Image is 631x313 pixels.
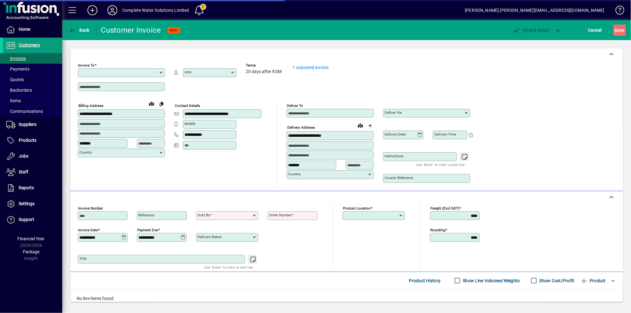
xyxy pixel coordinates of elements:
[3,64,62,74] a: Payments
[62,25,96,36] app-page-header-button: Back
[78,228,98,232] mat-label: Invoice date
[385,176,413,180] mat-label: Courier Reference
[170,28,178,32] span: NEW
[6,88,32,93] span: Backorders
[513,28,549,33] span: ost & Email
[147,99,157,108] a: View on map
[538,278,574,284] label: Show Cost/Profit
[138,213,154,217] mat-label: Reference
[157,99,166,109] button: Copy to Delivery address
[3,212,62,228] a: Support
[430,228,445,232] mat-label: Rounding
[19,122,36,127] span: Suppliers
[524,28,526,33] span: P
[137,228,158,232] mat-label: Payment due
[78,63,95,67] mat-label: Invoice To
[19,27,30,32] span: Home
[292,65,329,70] a: 1 unposted invoice
[3,149,62,164] a: Jobs
[101,25,161,35] div: Customer Invoice
[3,106,62,117] a: Communications
[581,276,606,286] span: Product
[613,25,626,36] button: Save
[611,1,623,21] a: Knowledge Base
[19,201,35,206] span: Settings
[462,278,520,284] label: Show Line Volumes/Weights
[82,5,102,16] button: Add
[510,25,552,36] button: Post & Email
[19,169,28,174] span: Staff
[588,25,602,35] span: Cancel
[287,104,303,108] mat-label: Deliver To
[19,185,34,190] span: Reports
[434,132,456,136] mat-label: Delivery time
[3,85,62,95] a: Backorders
[355,120,365,130] a: View on map
[6,67,30,71] span: Payments
[6,98,21,103] span: Items
[3,133,62,148] a: Products
[19,154,28,159] span: Jobs
[79,150,92,154] mat-label: Country
[79,256,86,261] mat-label: Title
[3,117,62,132] a: Suppliers
[122,5,189,15] div: Complete Water Solutions Limited
[288,172,301,176] mat-label: Country
[19,43,40,48] span: Customers
[198,235,222,239] mat-label: Delivery status
[430,206,459,210] mat-label: Freight (excl GST)
[3,53,62,64] a: Invoices
[3,164,62,180] a: Staff
[6,56,26,61] span: Invoices
[385,154,404,158] mat-label: Instructions
[385,132,406,136] mat-label: Delivery date
[246,69,282,74] span: 20 days after EOM
[409,276,441,286] span: Product History
[19,138,36,143] span: Products
[70,289,623,308] div: No line items found
[3,95,62,106] a: Items
[3,180,62,196] a: Reports
[3,22,62,37] a: Home
[465,5,605,15] div: [PERSON_NAME] [PERSON_NAME][EMAIL_ADDRESS][DOMAIN_NAME]
[385,110,402,115] mat-label: Deliver via
[69,28,90,33] span: Back
[185,70,191,74] mat-label: Attn
[19,217,34,222] span: Support
[6,109,43,114] span: Communications
[18,236,45,241] span: Financial Year
[615,25,624,35] span: ave
[185,122,195,126] mat-label: Mobile
[67,25,91,36] button: Back
[3,196,62,212] a: Settings
[615,28,617,33] span: S
[343,206,371,210] mat-label: Product location
[23,249,40,254] span: Package
[416,161,465,168] mat-hint: Use 'Enter' to start a new line
[3,74,62,85] a: Quotes
[407,275,443,286] button: Product History
[577,275,609,286] button: Product
[365,121,375,131] button: Choose address
[102,5,122,16] button: Profile
[246,63,283,67] span: Terms
[269,213,292,217] mat-label: Order number
[198,213,210,217] mat-label: Sold by
[6,77,24,82] span: Quotes
[78,206,103,210] mat-label: Invoice number
[587,25,604,36] button: Cancel
[204,264,253,271] mat-hint: Use 'Enter' to start a new line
